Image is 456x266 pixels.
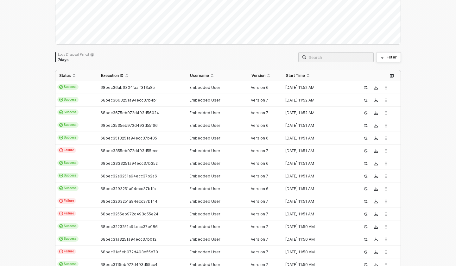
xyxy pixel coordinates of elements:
th: Start Time [282,70,356,81]
span: Start Time [286,73,305,78]
div: [DATE] 11:51 AM [282,161,351,166]
span: Version 7 [251,237,268,242]
span: Embedded User [189,148,220,153]
span: icon-download [374,212,378,216]
span: icon-exclamation [59,148,63,152]
span: Embedded User [189,136,220,140]
span: icon-cards [59,85,63,89]
span: 68bec31a5eb972d493d55d70 [100,250,158,254]
div: [DATE] 11:51 AM [282,174,351,179]
span: 68bec3535eb972d493d55f66 [100,123,158,128]
span: Version 6 [251,123,269,128]
span: Embedded User [189,250,220,254]
span: icon-success-page [364,174,368,178]
span: icon-success-page [364,225,368,229]
span: icon-cards [59,224,63,228]
span: Success [57,109,79,115]
span: Version 7 [251,212,268,216]
span: Failure [57,211,76,216]
span: icon-success-page [364,124,368,127]
div: [DATE] 11:51 AM [282,199,351,204]
span: 68bec3513251a94ecc37b405 [100,136,157,140]
span: Success [57,122,79,128]
span: icon-download [374,250,378,254]
span: Username [190,73,209,78]
span: Success [57,185,79,191]
span: Version 6 [251,136,269,140]
span: Version 6 [251,85,269,90]
div: [DATE] 11:51 AM [282,212,351,217]
div: 7 days [58,57,94,62]
span: Failure [57,249,76,254]
span: 68bec3263251a94ecc37b144 [100,199,157,204]
span: Version [251,73,265,78]
div: [DATE] 11:51 AM [282,136,351,141]
div: [DATE] 11:52 AM [282,110,351,115]
th: Execution ID [97,70,186,81]
input: Search [309,54,370,61]
span: icon-success-page [364,187,368,191]
div: [DATE] 11:52 AM [282,85,351,90]
span: icon-exclamation [59,250,63,253]
span: icon-download [374,86,378,90]
span: icon-exclamation [59,212,63,215]
span: Embedded User [189,212,220,216]
span: Embedded User [189,85,220,90]
span: 68bec3293251a94ecc37b1fa [100,186,156,191]
span: icon-success-page [364,86,368,90]
span: Success [57,173,79,178]
span: Success [57,160,79,166]
span: icon-success-page [364,238,368,241]
span: Embedded User [189,174,220,178]
span: Embedded User [189,237,220,242]
span: 68bec3333251a94ecc37b352 [100,161,158,166]
span: icon-cards [59,161,63,165]
span: 68bec3223251a94ecc37b086 [100,224,158,229]
span: Version 7 [251,174,268,178]
span: icon-download [374,174,378,178]
span: icon-download [374,124,378,127]
span: Success [57,236,79,242]
span: Version 7 [251,224,268,229]
span: Embedded User [189,123,220,128]
span: icon-cards [59,186,63,190]
span: Status [59,73,71,78]
div: [DATE] 11:52 AM [282,98,351,103]
span: 68bec3663251a94ecc37b4b1 [100,98,158,102]
span: icon-download [374,200,378,203]
span: icon-download [374,98,378,102]
span: Embedded User [189,98,220,102]
span: icon-success-page [364,98,368,102]
span: Version 7 [251,250,268,254]
span: icon-download [374,162,378,165]
span: icon-download [374,238,378,241]
span: Failure [57,147,76,153]
span: 68bec36ab6304faaff313a85 [100,85,155,90]
span: Version 7 [251,98,268,102]
div: [DATE] 11:50 AM [282,250,351,255]
div: Filter [387,55,397,60]
span: icon-download [374,136,378,140]
span: icon-download [374,111,378,115]
span: icon-success-page [364,200,368,203]
span: 68bec3355eb972d493d55ece [100,148,159,153]
span: icon-download [374,149,378,153]
span: Success [57,97,79,102]
span: Failure [57,198,76,204]
span: icon-cards [59,262,63,266]
span: Embedded User [189,186,220,191]
span: icon-table [390,74,394,77]
div: Logs Disposal Period [58,52,94,57]
span: icon-success-page [364,162,368,165]
span: icon-success-page [364,111,368,115]
div: [DATE] 11:51 AM [282,148,351,153]
span: 68bec31a3251a94ecc37b012 [100,237,156,242]
span: Version 6 [251,161,269,166]
span: Success [57,84,79,90]
span: icon-success-page [364,250,368,254]
span: icon-exclamation [59,199,63,203]
span: icon-cards [59,174,63,177]
span: 68bec3675eb972d493d56024 [100,110,159,115]
span: Embedded User [189,224,220,229]
th: Status [55,70,97,81]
